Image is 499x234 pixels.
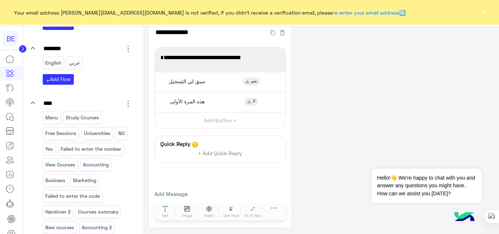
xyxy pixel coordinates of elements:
[253,98,255,105] span: لا
[160,53,280,62] span: سبق وسجلت معنا؟ ولا هذي أول مرة؟ 😊
[78,208,119,216] p: Courses summary
[251,78,257,85] span: نعم
[45,114,58,122] p: Menu
[46,78,50,83] i: add
[243,206,263,219] button: Go To Flow
[45,129,77,138] p: Free Sessions
[198,150,242,156] span: + Add Quick Reply
[84,129,111,138] p: Universities
[45,208,71,216] p: Handover 2
[223,213,239,218] span: User Input
[452,205,477,230] img: hulul-logo.png
[221,206,241,219] button: User Input
[69,59,81,67] p: عربي
[73,176,97,185] p: Marketing
[193,148,248,159] button: + Add Quick Reply
[3,31,19,46] div: BE
[43,74,74,85] button: addAdd Flow
[162,213,168,218] span: Text
[244,97,258,106] div: لا
[155,206,176,219] button: Text
[267,28,279,37] button: Duplicate Flow
[245,213,261,218] span: Go To Flow
[45,192,100,200] p: Failed to enter the code
[155,112,286,128] button: Add Button +
[45,145,53,153] p: Yes
[372,169,481,203] span: Hello!👋 We're happy to chat with you and answer any questions you might have. How can we assist y...
[204,213,214,218] span: Gallery
[177,206,198,219] button: Image
[81,223,113,232] p: Accounting 2
[14,9,405,16] span: Your email address [PERSON_NAME][EMAIL_ADDRESS][DOMAIN_NAME] is not verified, if you didn't recei...
[199,206,220,219] button: Gallery
[170,98,205,105] span: هذه المرة الأولى
[60,145,122,153] p: Failed to enter the number
[333,9,399,16] a: re-enter your email address
[65,114,100,122] p: Study Courses
[45,161,76,169] p: View Courses
[45,176,66,185] p: Business
[169,78,205,85] span: سبق لي التسجيل
[45,59,62,67] p: English
[155,190,286,198] p: Add Message
[279,28,286,37] button: Delete Flow
[481,9,488,16] button: ×
[28,99,37,107] i: keyboard_arrow_down
[243,77,260,85] div: نعم
[118,129,125,138] p: NO
[159,141,192,147] h6: Quick Reply
[45,223,75,232] p: New courses
[28,44,37,53] i: keyboard_arrow_down
[83,161,110,169] p: Accounting
[183,213,192,218] span: Image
